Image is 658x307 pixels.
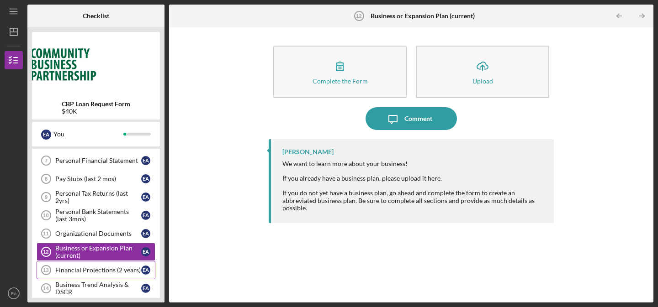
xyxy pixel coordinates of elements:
div: E A [141,174,150,183]
div: Upload [472,78,493,84]
b: Business or Expansion Plan (current) [371,12,475,20]
tspan: 12 [43,249,48,255]
a: 10Personal Bank Statements (last 3mos)EA [37,206,155,224]
div: E A [41,130,51,140]
div: E A [141,247,150,256]
button: EA [5,284,23,302]
div: Financial Projections (2 years) [55,266,141,274]
div: Personal Bank Statements (last 3mos) [55,208,141,223]
div: You [53,126,123,142]
div: $40K [62,108,130,115]
div: Comment [404,107,432,130]
tspan: 14 [43,286,49,291]
tspan: 7 [45,158,48,163]
div: Complete the Form [313,78,368,84]
a: 9Personal Tax Returns (last 2yrs)EA [37,188,155,206]
div: E A [141,265,150,275]
tspan: 9 [45,194,48,200]
div: Personal Tax Returns (last 2yrs) [55,190,141,204]
div: E A [141,156,150,165]
div: E A [141,193,150,202]
div: Business Trend Analysis & DSCR [55,281,141,296]
tspan: 12 [356,13,361,19]
div: Organizational Documents [55,230,141,237]
button: Comment [366,107,457,130]
img: Product logo [32,36,160,91]
text: EA [11,291,17,296]
button: Complete the Form [273,46,407,98]
tspan: 13 [43,267,48,273]
a: 14Business Trend Analysis & DSCREA [37,279,155,297]
b: Checklist [83,12,109,20]
div: E A [141,229,150,238]
div: Pay Stubs (last 2 mos) [55,175,141,182]
a: 11Organizational DocumentsEA [37,224,155,243]
div: E A [141,284,150,293]
a: 7Personal Financial StatementEA [37,151,155,170]
button: Upload [416,46,549,98]
a: 12Business or Expansion Plan (current)EA [37,243,155,261]
div: We want to learn more about your business! If you already have a business plan, please upload it ... [282,160,545,182]
b: CBP Loan Request Form [62,100,130,108]
div: If you do not yet have a business plan, go ahead and complete the form to create an abbreviated b... [282,189,545,211]
div: E A [141,211,150,220]
a: 13Financial Projections (2 years)EA [37,261,155,279]
div: Personal Financial Statement [55,157,141,164]
tspan: 8 [45,176,48,182]
a: 8Pay Stubs (last 2 mos)EA [37,170,155,188]
div: [PERSON_NAME] [282,148,334,156]
div: Business or Expansion Plan (current) [55,245,141,259]
tspan: 10 [43,213,48,218]
tspan: 11 [43,231,48,236]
